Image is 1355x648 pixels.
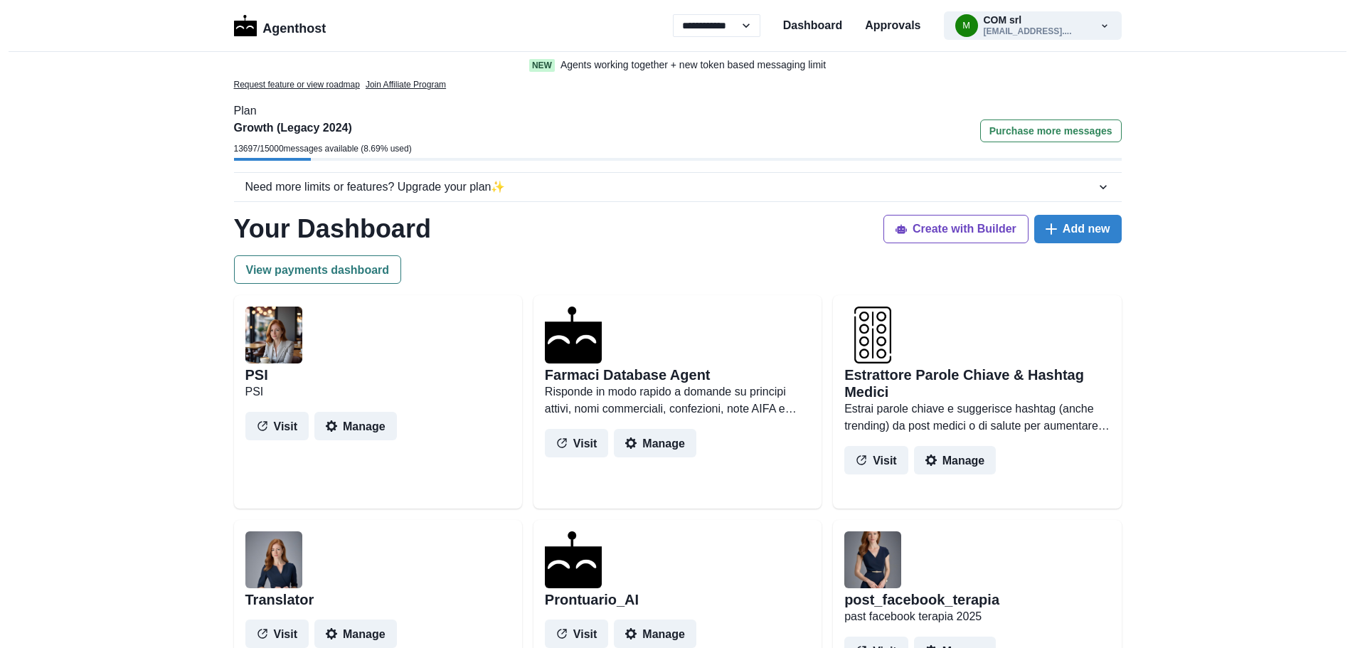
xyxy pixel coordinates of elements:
[844,591,999,608] h2: post_facebook_terapia
[234,102,1122,119] p: Plan
[844,531,901,588] img: user%2F416%2Feed38d01-6bb7-4b7f-b87b-99a54cae9030
[844,307,901,363] img: 2622237.png
[614,429,696,457] button: Manage
[545,366,711,383] h2: Farmaci Database Agent
[262,14,326,38] p: Agenthost
[545,620,609,648] button: Visit
[314,412,397,440] button: Manage
[366,78,446,91] a: Join Affiliate Program
[1034,215,1122,243] button: Add new
[245,591,314,608] h2: Translator
[234,119,412,137] p: Growth (Legacy 2024)
[545,307,602,363] img: agenthostmascotdark.ico
[245,307,302,363] img: user%2F416%2F0e26df28-a9eb-4376-af8c-06c8fb9dbf30
[783,17,843,34] a: Dashboard
[234,255,402,284] button: View payments dashboard
[883,215,1029,243] button: Create with Builder
[529,59,555,72] span: New
[545,531,602,588] img: agenthostmascotdark.ico
[844,366,1110,400] h2: Estrattore Parole Chiave & Hashtag Medici
[245,179,1096,196] div: Need more limits or features? Upgrade your plan ✨
[944,11,1122,40] button: mail.comsrl@gmail.comCOM srl[EMAIL_ADDRESS]....
[499,58,856,73] a: NewAgents working together + new token based messaging limit
[234,15,257,36] img: Logo
[245,620,309,648] button: Visit
[234,78,360,91] a: Request feature or view roadmap
[545,591,639,608] h2: Prontuario_AI
[865,17,920,34] a: Approvals
[560,58,826,73] p: Agents working together + new token based messaging limit
[245,531,302,588] img: user%2F416%2F7772068b-d1c1-456a-a979-ab61c3fd86e7
[844,446,908,474] button: Visit
[980,119,1122,142] button: Purchase more messages
[234,173,1122,201] button: Need more limits or features? Upgrade your plan✨
[245,383,511,400] p: PSI
[545,429,609,457] button: Visit
[234,14,326,38] a: LogoAgenthost
[914,446,997,474] button: Manage
[245,412,309,440] button: Visit
[314,620,397,648] button: Manage
[234,142,412,155] p: 13697 / 15000 messages available ( 8.69 % used)
[614,620,696,648] button: Manage
[844,400,1110,435] p: Estrai parole chiave e suggerisce hashtag (anche trending) da post medici o di salute per aumenta...
[234,213,431,244] h1: Your Dashboard
[245,366,268,383] h2: PSI
[980,119,1122,158] a: Purchase more messages
[545,383,810,418] p: Risponde in modo rapido a domande su principi attivi, nomi commerciali, confezioni, note AIFA e f...
[844,608,1110,625] p: past facebook terapia 2025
